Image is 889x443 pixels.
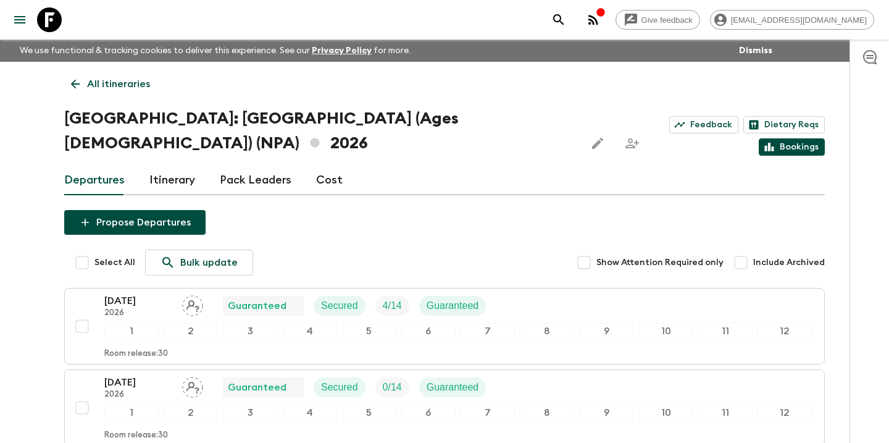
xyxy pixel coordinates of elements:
[182,381,203,390] span: Assign pack leader
[461,405,515,421] div: 7
[228,298,286,313] p: Guaranteed
[698,323,753,339] div: 11
[321,298,358,313] p: Secured
[596,256,724,269] span: Show Attention Required only
[375,296,409,316] div: Trip Fill
[546,7,571,32] button: search adventures
[223,405,277,421] div: 3
[579,323,633,339] div: 9
[759,138,825,156] a: Bookings
[104,390,172,400] p: 2026
[104,293,172,308] p: [DATE]
[758,323,812,339] div: 12
[64,288,825,365] button: [DATE]2026Assign pack leaderGuaranteedSecuredTrip FillGuaranteed123456789101112Room release:30
[579,405,633,421] div: 9
[180,255,238,270] p: Bulk update
[145,250,253,276] a: Bulk update
[182,299,203,309] span: Assign pack leader
[312,46,372,55] a: Privacy Policy
[758,405,812,421] div: 12
[64,166,125,195] a: Departures
[639,405,693,421] div: 10
[104,375,172,390] p: [DATE]
[375,378,409,397] div: Trip Fill
[64,72,157,96] a: All itineraries
[283,323,337,339] div: 4
[87,77,150,91] p: All itineraries
[220,166,291,195] a: Pack Leaders
[620,131,645,156] span: Share this itinerary
[743,116,825,133] a: Dietary Reqs
[585,131,610,156] button: Edit this itinerary
[228,380,286,395] p: Guaranteed
[669,116,738,133] a: Feedback
[321,380,358,395] p: Secured
[283,405,337,421] div: 4
[616,10,700,30] a: Give feedback
[164,405,218,421] div: 2
[383,298,402,313] p: 4 / 14
[520,405,574,421] div: 8
[64,106,575,156] h1: [GEOGRAPHIC_DATA]: [GEOGRAPHIC_DATA] (Ages [DEMOGRAPHIC_DATA]) (NPA) 2026
[753,256,825,269] span: Include Archived
[383,380,402,395] p: 0 / 14
[736,42,775,59] button: Dismiss
[724,15,874,25] span: [EMAIL_ADDRESS][DOMAIN_NAME]
[698,405,753,421] div: 11
[342,323,396,339] div: 5
[64,210,206,235] button: Propose Departures
[342,405,396,421] div: 5
[635,15,699,25] span: Give feedback
[314,378,365,397] div: Secured
[104,431,168,441] p: Room release: 30
[223,323,277,339] div: 3
[316,166,343,195] a: Cost
[710,10,874,30] div: [EMAIL_ADDRESS][DOMAIN_NAME]
[104,323,159,339] div: 1
[461,323,515,339] div: 7
[7,7,32,32] button: menu
[427,298,479,313] p: Guaranteed
[401,323,456,339] div: 6
[104,308,172,318] p: 2026
[314,296,365,316] div: Secured
[15,40,415,62] p: We use functional & tracking cookies to deliver this experience. See our for more.
[94,256,135,269] span: Select All
[401,405,456,421] div: 6
[104,349,168,359] p: Room release: 30
[164,323,218,339] div: 2
[520,323,574,339] div: 8
[427,380,479,395] p: Guaranteed
[149,166,195,195] a: Itinerary
[639,323,693,339] div: 10
[104,405,159,421] div: 1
